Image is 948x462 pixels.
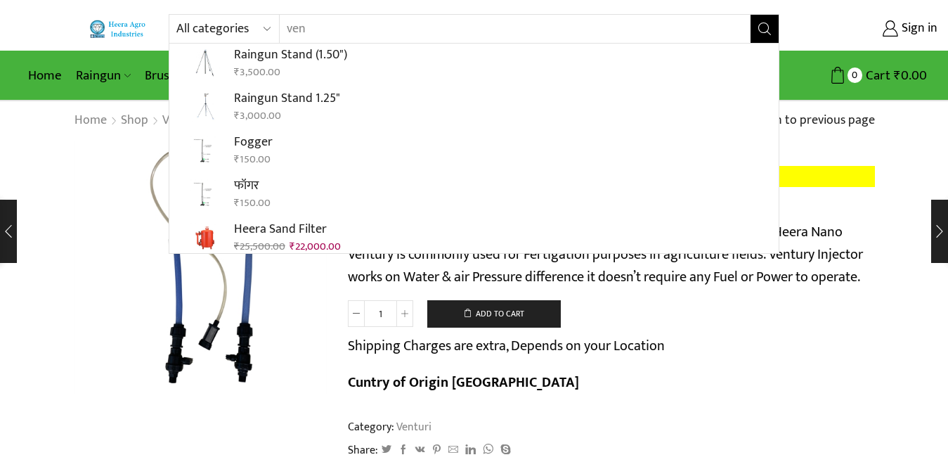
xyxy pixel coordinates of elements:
input: Product quantity [365,300,396,327]
a: Fogger₹150.00 [169,129,779,172]
a: Brush Cutter [138,59,233,92]
p: Heera Sand Filter [234,219,341,240]
p: Shipping Charges are extra, Depends on your Location [348,335,665,357]
bdi: 3,000.00 [234,107,281,124]
span: Sign in [898,20,937,38]
a: Raingun Stand (1.50")₹3,500.00 [169,41,779,85]
a: Home [74,112,108,130]
a: फॉगर₹150.00 [169,172,779,216]
span: ₹ [894,65,901,86]
button: Search button [751,15,779,43]
p: फॉगर [234,176,271,196]
span: ₹ [234,150,240,168]
bdi: 0.00 [894,65,927,86]
span: ₹ [234,194,240,212]
p: Fogger [234,132,273,153]
bdi: 25,500.00 [234,238,285,255]
span: Cart [862,66,890,85]
nav: Breadcrumb [74,112,202,130]
span: Share: [348,442,378,458]
span: Category: [348,419,431,435]
span: 0 [848,68,862,82]
a: Raingun Stand 1.25"₹3,000.00 [169,85,779,129]
input: Search for... [280,15,733,43]
span: ₹ [234,63,240,81]
span: ₹ [290,238,295,255]
p: Raingun Stand 1.25" [234,89,340,109]
button: Add to cart [427,300,561,328]
a: Return to previous page [745,112,875,130]
bdi: 150.00 [234,194,271,212]
span: ₹ [234,238,240,255]
a: Heera Sand Filter [169,216,779,259]
a: Shop [120,112,149,130]
b: Cuntry of Origin [GEOGRAPHIC_DATA] [348,371,579,394]
bdi: 22,000.00 [290,238,341,255]
a: Home [21,59,69,92]
p: Raingun Stand (1.50") [234,45,347,65]
p: Heera Nano Ventury is a small-sized (0.75″ OR 3/4″ inch) ventury injector. Heera Nano Ventury is ... [348,221,875,288]
a: 0 Cart ₹0.00 [793,63,927,89]
a: Raingun [69,59,138,92]
a: Sign in [800,16,937,41]
bdi: 150.00 [234,150,271,168]
a: Venturi [162,112,202,130]
a: Venturi [394,418,431,436]
span: ₹ [234,107,240,124]
bdi: 3,500.00 [234,63,280,81]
